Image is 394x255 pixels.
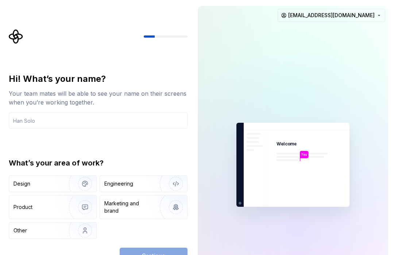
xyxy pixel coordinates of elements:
[9,89,188,107] div: Your team mates will be able to see your name on their screens when you’re working together.
[301,152,307,157] p: You
[9,29,23,44] svg: Supernova Logo
[288,12,375,19] span: [EMAIL_ADDRESS][DOMAIN_NAME]
[104,200,154,214] div: Marketing and brand
[278,9,385,22] button: [EMAIL_ADDRESS][DOMAIN_NAME]
[9,113,188,129] input: Han Solo
[104,180,133,187] div: Engineering
[13,203,32,211] div: Product
[13,180,30,187] div: Design
[13,227,27,234] div: Other
[277,141,297,147] p: Welcome
[9,73,188,85] div: Hi! What’s your name?
[9,158,188,168] div: What’s your area of work?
